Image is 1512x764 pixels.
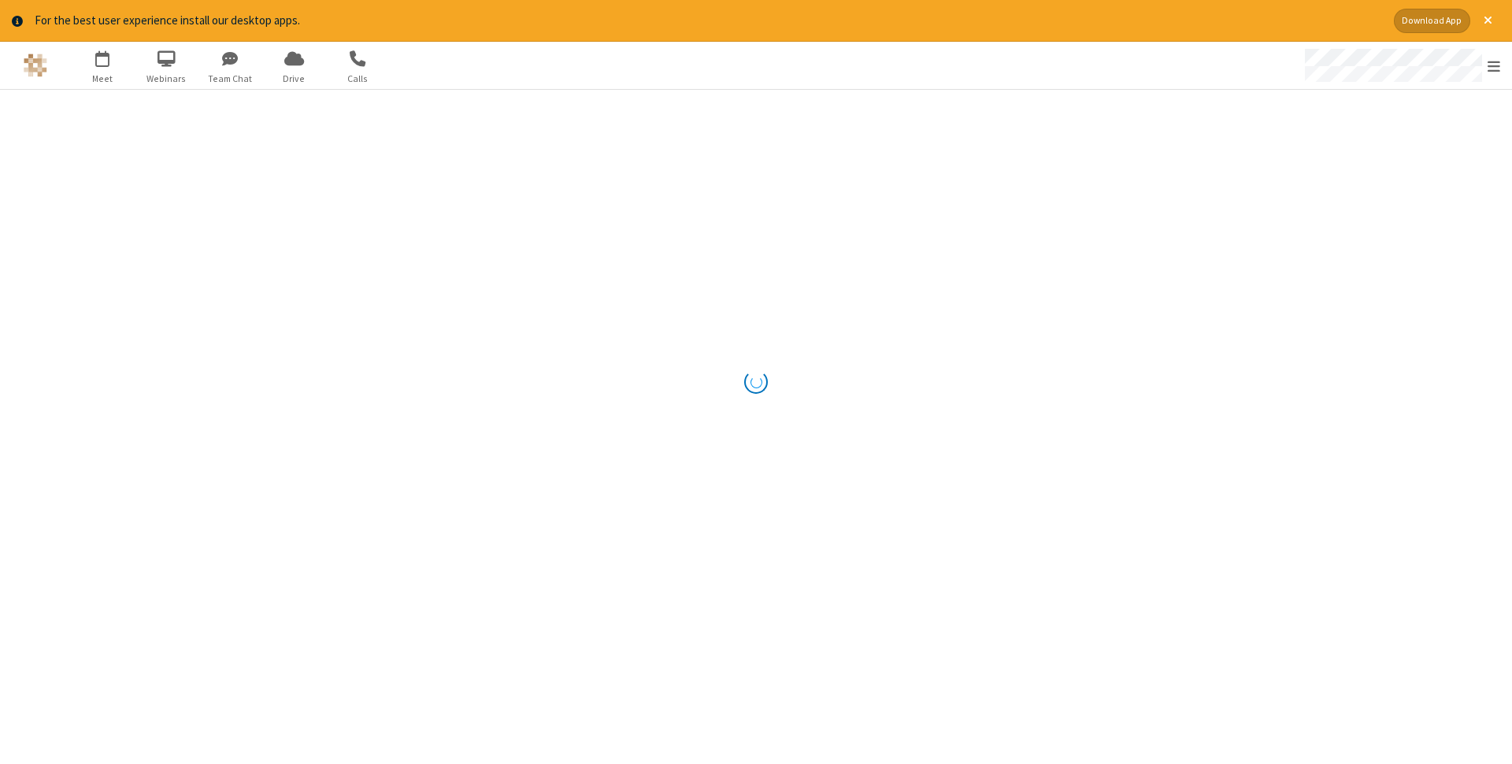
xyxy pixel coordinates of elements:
button: Logo [6,42,65,89]
button: Download App [1394,9,1470,33]
span: Meet [73,72,132,86]
div: Open menu [1290,42,1512,89]
button: Close alert [1476,9,1500,33]
span: Team Chat [201,72,260,86]
img: QA Selenium DO NOT DELETE OR CHANGE [24,54,47,77]
span: Calls [328,72,387,86]
span: Drive [265,72,324,86]
span: Webinars [137,72,196,86]
div: For the best user experience install our desktop apps. [35,12,1382,30]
